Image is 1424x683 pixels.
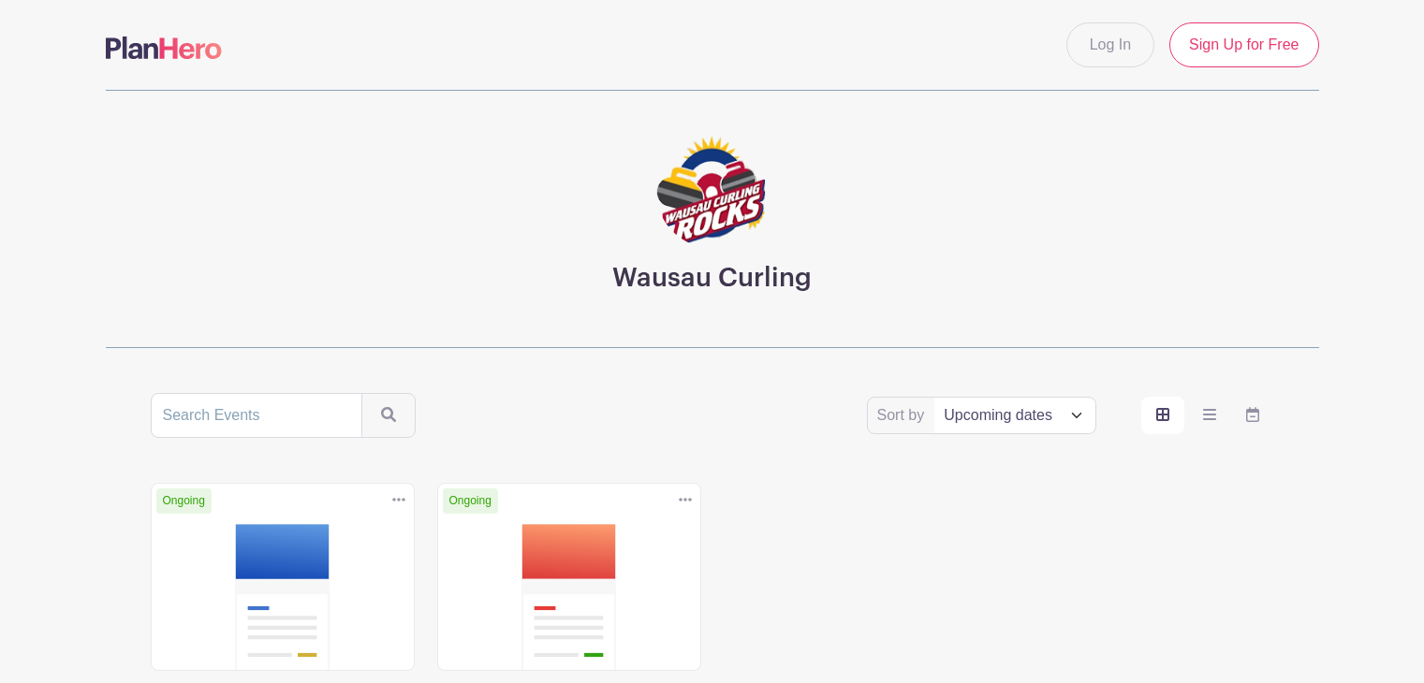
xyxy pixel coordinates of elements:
a: Sign Up for Free [1169,22,1318,67]
input: Search Events [151,393,362,438]
a: Log In [1066,22,1154,67]
img: logo-507f7623f17ff9eddc593b1ce0a138ce2505c220e1c5a4e2b4648c50719b7d32.svg [106,36,222,59]
label: Sort by [877,404,931,427]
img: logo-1.png [656,136,769,248]
div: order and view [1141,397,1274,434]
h3: Wausau Curling [612,263,812,295]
